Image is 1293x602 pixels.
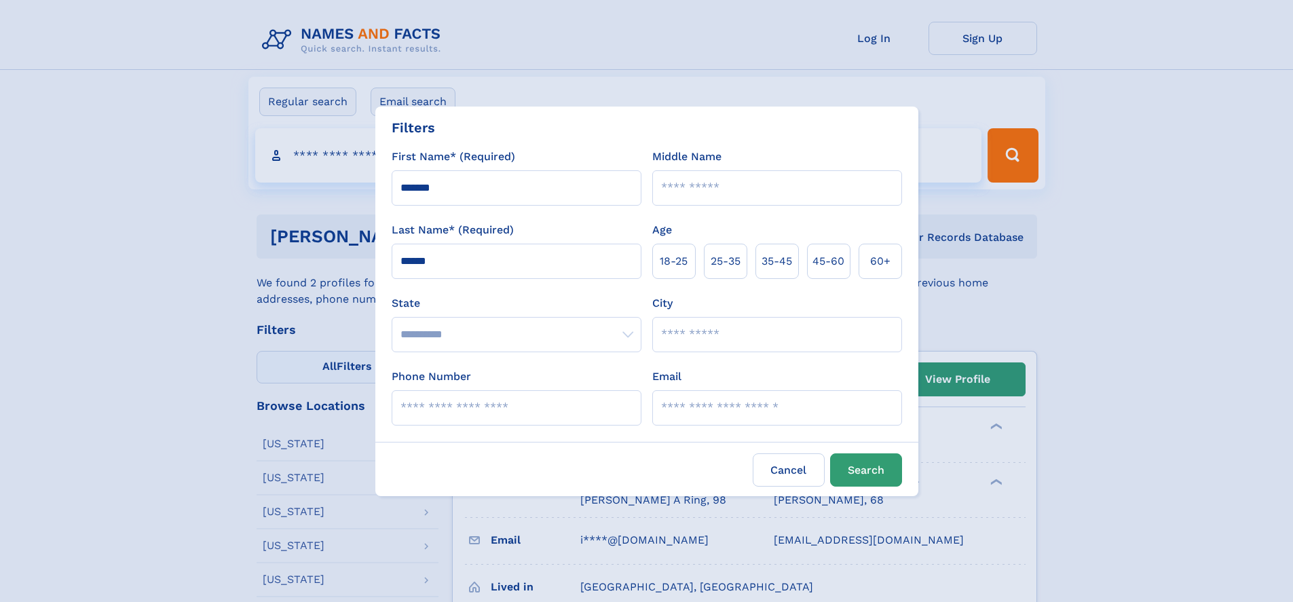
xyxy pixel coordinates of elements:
label: State [392,295,641,312]
span: 25‑35 [711,253,741,269]
label: Last Name* (Required) [392,222,514,238]
label: Cancel [753,453,825,487]
span: 60+ [870,253,891,269]
button: Search [830,453,902,487]
label: City [652,295,673,312]
label: Email [652,369,681,385]
span: 18‑25 [660,253,688,269]
span: 35‑45 [762,253,792,269]
span: 45‑60 [812,253,844,269]
label: Phone Number [392,369,471,385]
div: Filters [392,117,435,138]
label: First Name* (Required) [392,149,515,165]
label: Age [652,222,672,238]
label: Middle Name [652,149,722,165]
